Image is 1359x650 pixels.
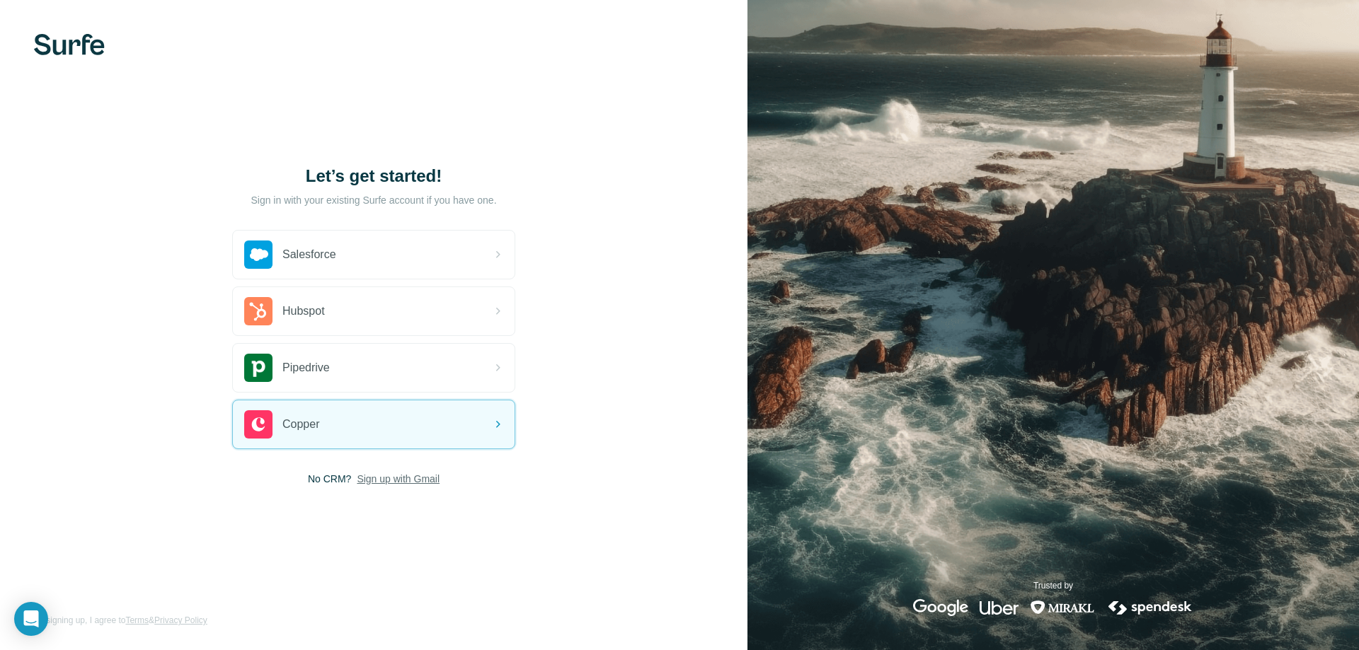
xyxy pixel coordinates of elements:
[244,240,273,269] img: salesforce's logo
[244,354,273,382] img: pipedrive's logo
[251,193,496,207] p: Sign in with your existing Surfe account if you have one.
[34,614,207,627] span: By signing up, I agree to &
[980,599,1019,616] img: uber's logo
[357,472,440,486] button: Sign up with Gmail
[232,165,515,187] h1: Let’s get started!
[282,416,319,433] span: Copper
[34,34,105,55] img: Surfe's logo
[244,297,273,325] img: hubspot's logo
[14,602,48,636] div: Open Intercom Messenger
[1030,599,1095,616] img: mirakl's logo
[244,410,273,439] img: copper's logo
[282,246,336,263] span: Salesforce
[913,599,968,616] img: google's logo
[125,615,149,625] a: Terms
[308,472,351,486] span: No CRM?
[1106,599,1194,616] img: spendesk's logo
[282,303,325,320] span: Hubspot
[154,615,207,625] a: Privacy Policy
[282,359,330,376] span: Pipedrive
[1033,579,1073,592] p: Trusted by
